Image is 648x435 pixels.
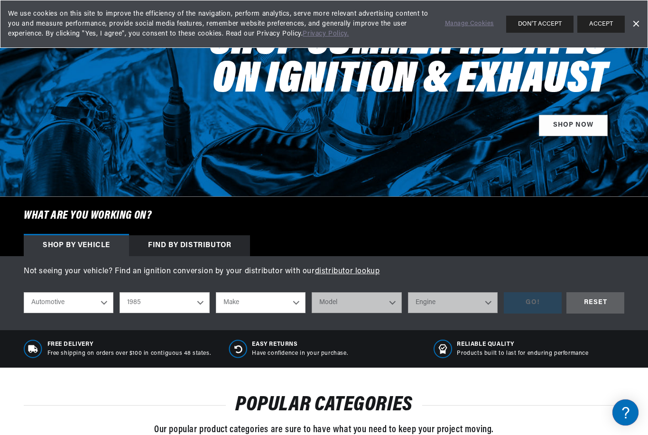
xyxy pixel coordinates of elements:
a: Manage Cookies [445,19,494,29]
p: Not seeing your vehicle? Find an ignition conversion by your distributor with our [24,266,624,278]
button: DON'T ACCEPT [506,16,574,33]
a: POWERED BY ENCHANT [130,273,183,282]
div: JBA Performance Exhaust [9,105,180,114]
button: ACCEPT [577,16,625,33]
div: Shop by vehicle [24,235,129,256]
span: Our popular product categories are sure to have what you need to keep your project moving. [154,425,494,435]
div: Find by Distributor [129,235,250,256]
a: Dismiss Banner [629,17,643,31]
p: Products built to last for enduring performance [457,350,588,358]
h2: POPULAR CATEGORIES [24,396,624,414]
div: Payment, Pricing, and Promotions [9,222,180,231]
a: Shipping FAQs [9,159,180,174]
div: Shipping [9,144,180,153]
select: Model [312,292,401,313]
p: Free shipping on orders over $100 in contiguous 48 states. [47,350,211,358]
div: Ignition Products [9,66,180,75]
a: Privacy Policy. [303,30,349,37]
a: FAQ [9,81,180,95]
div: RESET [566,292,624,314]
div: Orders [9,183,180,192]
a: Orders FAQ [9,198,180,213]
span: Easy Returns [252,341,348,349]
a: FAQs [9,120,180,135]
a: Payment, Pricing, and Promotions FAQ [9,237,180,252]
span: Free Delivery [47,341,211,349]
span: RELIABLE QUALITY [457,341,588,349]
h2: Shop Summer Rebates on Ignition & Exhaust [202,24,608,100]
p: Have confidence in your purchase. [252,350,348,358]
span: We use cookies on this site to improve the efficiency of the navigation, perform analytics, serve... [8,9,432,39]
select: Engine [408,292,498,313]
a: Shop Now [539,115,608,136]
a: distributor lookup [315,268,380,275]
select: Year [120,292,209,313]
select: Make [216,292,305,313]
button: Contact Us [9,254,180,270]
select: Ride Type [24,292,113,313]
